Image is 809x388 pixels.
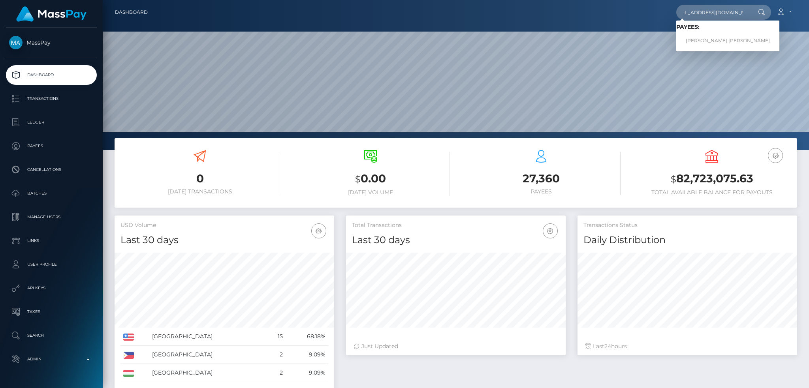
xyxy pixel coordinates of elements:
[149,328,267,346] td: [GEOGRAPHIC_DATA]
[286,346,328,364] td: 9.09%
[267,346,286,364] td: 2
[149,346,267,364] td: [GEOGRAPHIC_DATA]
[9,259,94,270] p: User Profile
[9,36,23,49] img: MassPay
[6,326,97,345] a: Search
[604,343,611,350] span: 24
[6,89,97,109] a: Transactions
[9,116,94,128] p: Ledger
[355,174,361,185] small: $
[9,140,94,152] p: Payees
[267,364,286,382] td: 2
[462,171,621,186] h3: 27,360
[585,342,789,351] div: Last hours
[676,34,779,48] a: [PERSON_NAME] [PERSON_NAME]
[123,370,134,377] img: HU.png
[352,233,560,247] h4: Last 30 days
[6,136,97,156] a: Payees
[123,334,134,341] img: US.png
[632,189,791,196] h6: Total Available Balance for Payouts
[286,364,328,382] td: 9.09%
[9,306,94,318] p: Taxes
[671,174,676,185] small: $
[9,330,94,341] p: Search
[16,6,87,22] img: MassPay Logo
[9,69,94,81] p: Dashboard
[676,24,779,30] h6: Payees:
[9,164,94,176] p: Cancellations
[632,171,791,187] h3: 82,723,075.63
[120,221,328,229] h5: USD Volume
[120,171,279,186] h3: 0
[6,39,97,46] span: MassPay
[115,4,148,21] a: Dashboard
[291,189,450,196] h6: [DATE] Volume
[6,231,97,251] a: Links
[267,328,286,346] td: 15
[6,302,97,322] a: Taxes
[6,207,97,227] a: Manage Users
[120,188,279,195] h6: [DATE] Transactions
[6,65,97,85] a: Dashboard
[462,188,621,195] h6: Payees
[583,221,791,229] h5: Transactions Status
[120,233,328,247] h4: Last 30 days
[286,328,328,346] td: 68.18%
[6,349,97,369] a: Admin
[583,233,791,247] h4: Daily Distribution
[6,160,97,180] a: Cancellations
[149,364,267,382] td: [GEOGRAPHIC_DATA]
[123,352,134,359] img: PH.png
[6,278,97,298] a: API Keys
[676,5,751,20] input: Search...
[9,235,94,247] p: Links
[354,342,558,351] div: Just Updated
[6,184,97,203] a: Batches
[9,187,94,199] p: Batches
[291,171,450,187] h3: 0.00
[6,112,97,132] a: Ledger
[6,255,97,274] a: User Profile
[352,221,560,229] h5: Total Transactions
[9,282,94,294] p: API Keys
[9,211,94,223] p: Manage Users
[9,353,94,365] p: Admin
[9,93,94,105] p: Transactions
